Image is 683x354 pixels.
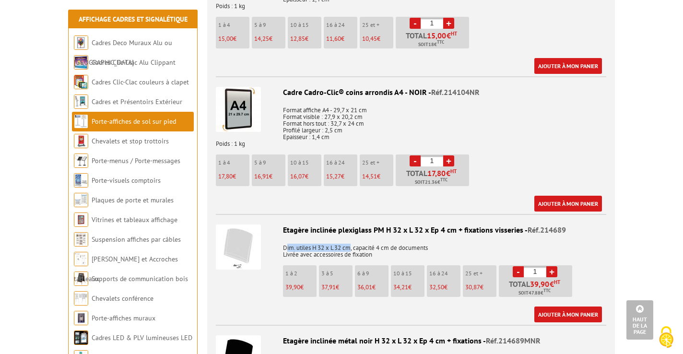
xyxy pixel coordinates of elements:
a: Cadres et Présentoirs Extérieur [92,97,182,106]
img: Cimaises et Accroches tableaux [74,252,88,266]
p: € [254,173,285,180]
sup: HT [451,30,457,37]
img: Cookies (fenêtre modale) [654,325,678,349]
p: 16 à 24 [326,159,357,166]
a: Plaques de porte et murales [92,196,174,204]
img: Cadres et Présentoirs Extérieur [74,94,88,109]
a: Vitrines et tableaux affichage [92,215,177,224]
span: 39,90 [530,280,550,288]
p: € [218,173,249,180]
a: Supports de communication bois [92,274,188,283]
p: 25 et + [465,270,496,277]
span: 47.88 [529,289,541,297]
p: 25 et + [362,159,393,166]
a: + [546,266,557,277]
p: € [290,35,321,42]
a: Haut de la page [626,300,653,340]
a: Cadres Deco Muraux Alu ou [GEOGRAPHIC_DATA] [74,38,172,67]
p: € [321,284,353,291]
div: Cadre Cadro-Clic® coins arrondis A4 - NOIR - [216,87,606,98]
img: Chevalets et stop trottoirs [74,134,88,148]
sup: HT [450,168,457,175]
span: 39,90 [285,283,300,291]
span: 14,25 [254,35,269,43]
p: € [254,35,285,42]
span: Réf.214689MNR [486,336,541,345]
p: € [465,284,496,291]
span: 21.36 [425,178,437,186]
span: € [427,32,457,39]
p: 10 à 15 [290,159,321,166]
a: Cadres Clic-Clac couleurs à clapet [92,78,189,86]
span: € [427,169,457,177]
img: Porte-menus / Porte-messages [74,153,88,168]
a: Suspension affiches par câbles [92,235,181,244]
p: € [362,35,393,42]
span: 11,60 [326,35,341,43]
img: Cadre Cadro-Clic® coins arrondis A4 - NOIR [216,87,261,132]
a: - [410,18,421,29]
p: Dim. utiles H 32 x L 32 cm, capacité 4 cm de documents Livrée avec accessoires de fixation [216,238,606,258]
p: € [393,284,424,291]
a: Porte-menus / Porte-messages [92,156,180,165]
p: € [429,284,460,291]
img: Cadres Deco Muraux Alu ou Bois [74,35,88,50]
p: € [326,173,357,180]
span: Soit € [418,41,444,48]
p: € [357,284,389,291]
p: € [218,35,249,42]
p: 6 à 9 [357,270,389,277]
p: 10 à 15 [290,22,321,28]
a: Cadres Clic-Clac Alu Clippant [92,58,176,67]
span: 15,00 [427,32,447,39]
p: 5 à 9 [254,22,285,28]
sup: TTC [440,177,447,182]
a: Ajouter à mon panier [534,58,602,74]
p: 25 et + [362,22,393,28]
a: [PERSON_NAME] et Accroches tableaux [74,255,178,283]
span: 36,01 [357,283,372,291]
a: - [410,155,421,166]
span: 17,80 [218,172,233,180]
img: Suspension affiches par câbles [74,232,88,247]
a: - [513,266,524,277]
span: 14,51 [362,172,377,180]
a: Porte-affiches de sol sur pied [92,117,176,126]
p: Total [398,32,469,48]
p: Total [501,280,572,297]
sup: TTC [543,288,551,293]
span: 30,87 [465,283,480,291]
span: Réf.214104NR [431,87,480,97]
p: 1 à 2 [285,270,317,277]
div: Etagère inclinée plexiglass PM H 32 x L 32 x Ep 4 cm + fixations visseries - [216,224,606,236]
p: 1 à 4 [218,159,249,166]
p: € [285,284,317,291]
p: 3 à 5 [321,270,353,277]
p: 10 à 15 [393,270,424,277]
span: Soit € [518,289,551,297]
img: Porte-visuels comptoirs [74,173,88,188]
span: 12,85 [290,35,305,43]
span: 34,21 [393,283,408,291]
span: 17,80 [427,169,446,177]
img: Cadres Clic-Clac couleurs à clapet [74,75,88,89]
a: Porte-visuels comptoirs [92,176,161,185]
div: Etagère inclinée métal noir H 32 x L 32 x Ep 4 cm + fixations - [216,335,606,346]
span: Soit € [415,178,447,186]
img: Plaques de porte et murales [74,193,88,207]
a: + [443,18,454,29]
p: Format affiche A4 - 29,7 x 21 cm Format visible : 27,9 x 20,2 cm Format hors tout : 32,7 x 24 cm ... [216,100,606,147]
a: + [443,155,454,166]
span: 10,45 [362,35,377,43]
a: Chevalets et stop trottoirs [92,137,169,145]
span: 37,91 [321,283,336,291]
p: 16 à 24 [429,270,460,277]
p: € [362,173,393,180]
span: 16,07 [290,172,305,180]
button: Cookies (fenêtre modale) [649,321,683,354]
p: 5 à 9 [254,159,285,166]
sup: TTC [437,39,444,45]
a: Ajouter à mon panier [534,196,602,212]
a: Ajouter à mon panier [534,307,602,322]
span: 32,50 [429,283,444,291]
